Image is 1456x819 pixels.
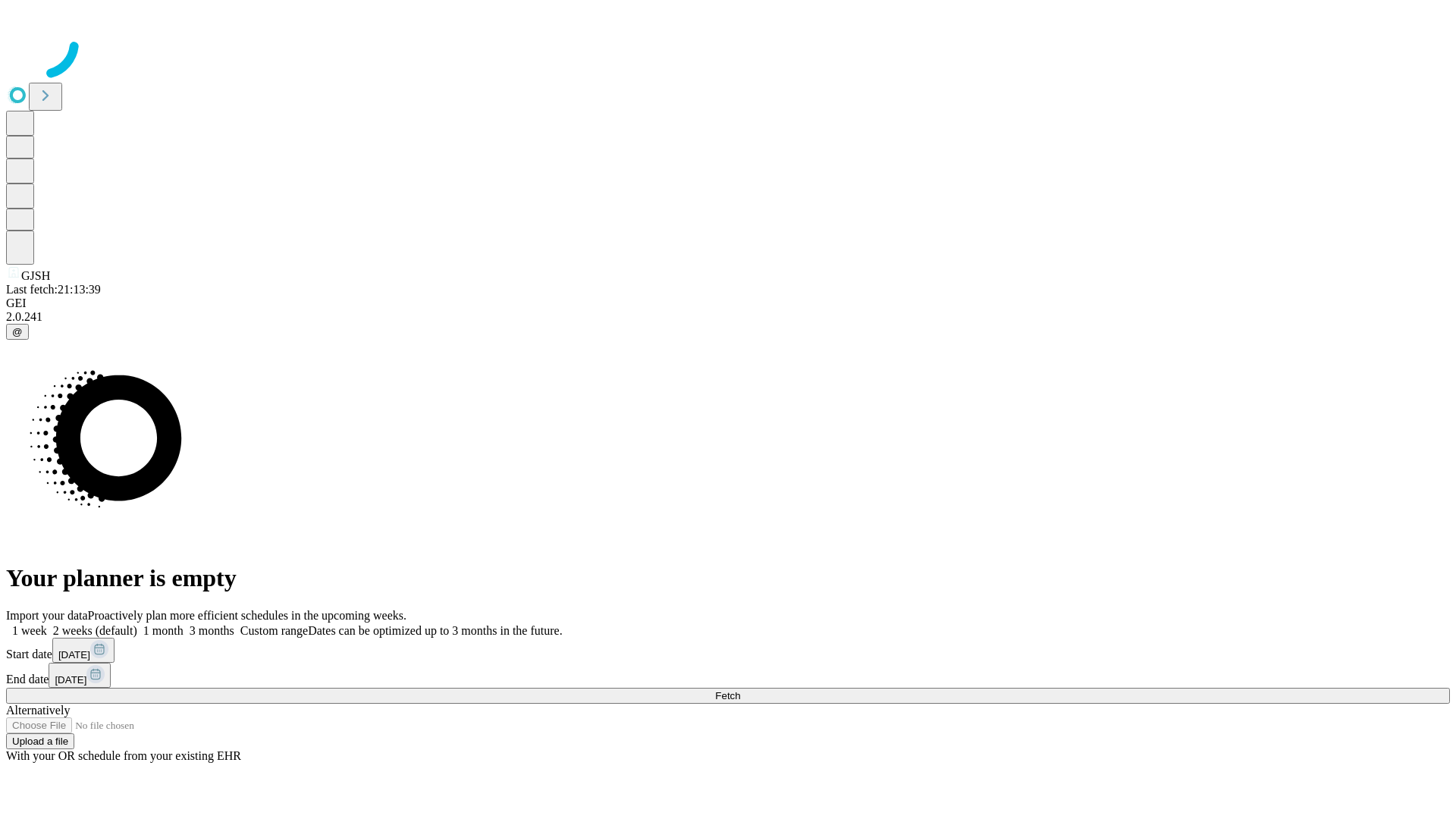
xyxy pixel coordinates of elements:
[6,733,74,749] button: Upload a file
[6,663,1450,688] div: End date
[6,564,1450,592] h1: Your planner is empty
[240,624,308,637] span: Custom range
[6,749,241,762] span: With your OR schedule from your existing EHR
[6,609,88,622] span: Import your data
[12,326,23,337] span: @
[55,674,86,686] span: [DATE]
[12,624,47,637] span: 1 week
[52,638,115,663] button: [DATE]
[715,690,740,701] span: Fetch
[6,638,1450,663] div: Start date
[6,704,70,717] span: Alternatively
[143,624,184,637] span: 1 month
[6,297,1450,310] div: GEI
[190,624,234,637] span: 3 months
[6,688,1450,704] button: Fetch
[53,624,137,637] span: 2 weeks (default)
[49,663,111,688] button: [DATE]
[21,269,50,282] span: GJSH
[6,324,29,340] button: @
[88,609,406,622] span: Proactively plan more efficient schedules in the upcoming weeks.
[58,649,90,661] span: [DATE]
[6,283,101,296] span: Last fetch: 21:13:39
[6,310,1450,324] div: 2.0.241
[308,624,562,637] span: Dates can be optimized up to 3 months in the future.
